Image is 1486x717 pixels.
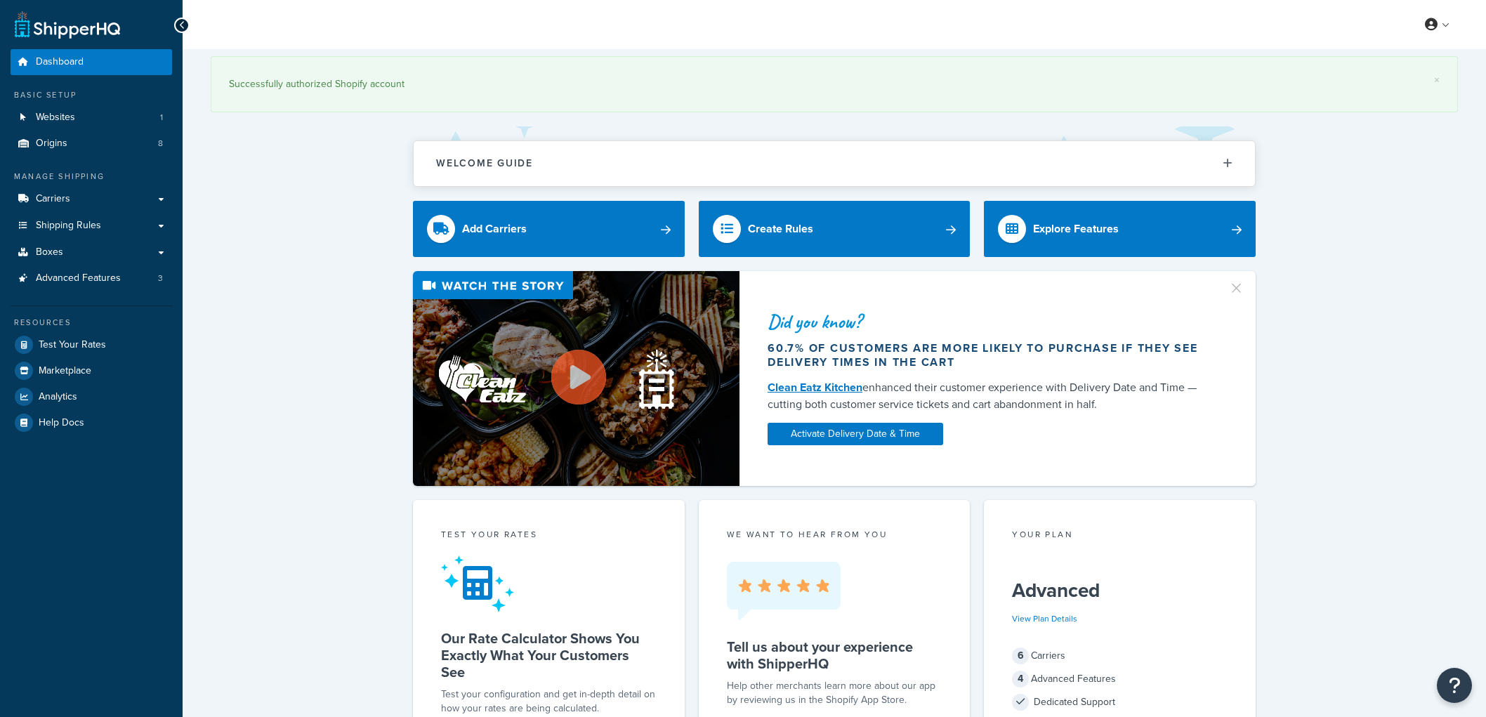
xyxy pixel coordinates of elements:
[441,630,657,680] h5: Our Rate Calculator Shows You Exactly What Your Customers See
[36,193,70,205] span: Carriers
[36,272,121,284] span: Advanced Features
[699,201,971,257] a: Create Rules
[441,528,657,544] div: Test your rates
[1033,219,1119,239] div: Explore Features
[1437,668,1472,703] button: Open Resource Center
[11,384,172,409] a: Analytics
[11,89,172,101] div: Basic Setup
[11,265,172,291] li: Advanced Features
[36,220,101,232] span: Shipping Rules
[158,138,163,150] span: 8
[11,105,172,131] li: Websites
[768,379,1211,413] div: enhanced their customer experience with Delivery Date and Time — cutting both customer service ti...
[727,638,942,672] h5: Tell us about your experience with ShipperHQ
[11,239,172,265] a: Boxes
[768,341,1211,369] div: 60.7% of customers are more likely to purchase if they see delivery times in the cart
[441,688,657,716] div: Test your configuration and get in-depth detail on how your rates are being calculated.
[436,158,533,169] h2: Welcome Guide
[1012,692,1228,712] div: Dedicated Support
[11,186,172,212] a: Carriers
[1012,646,1228,666] div: Carriers
[11,358,172,383] a: Marketplace
[11,131,172,157] a: Origins8
[36,138,67,150] span: Origins
[727,528,942,541] p: we want to hear from you
[727,679,942,707] p: Help other merchants learn more about our app by reviewing us in the Shopify App Store.
[462,219,527,239] div: Add Carriers
[414,141,1255,185] button: Welcome Guide
[36,56,84,68] span: Dashboard
[11,213,172,239] a: Shipping Rules
[984,201,1256,257] a: Explore Features
[39,417,84,429] span: Help Docs
[768,312,1211,331] div: Did you know?
[768,423,943,445] a: Activate Delivery Date & Time
[11,265,172,291] a: Advanced Features3
[39,339,106,351] span: Test Your Rates
[1012,647,1029,664] span: 6
[413,201,685,257] a: Add Carriers
[1012,528,1228,544] div: Your Plan
[1012,669,1228,689] div: Advanced Features
[36,112,75,124] span: Websites
[1012,579,1228,602] h5: Advanced
[11,131,172,157] li: Origins
[768,379,862,395] a: Clean Eatz Kitchen
[413,271,739,487] img: Video thumbnail
[11,105,172,131] a: Websites1
[11,410,172,435] a: Help Docs
[160,112,163,124] span: 1
[39,391,77,403] span: Analytics
[36,246,63,258] span: Boxes
[11,317,172,329] div: Resources
[158,272,163,284] span: 3
[748,219,813,239] div: Create Rules
[1012,671,1029,688] span: 4
[11,49,172,75] a: Dashboard
[1012,612,1077,625] a: View Plan Details
[39,365,91,377] span: Marketplace
[11,332,172,357] a: Test Your Rates
[1434,74,1440,86] a: ×
[229,74,1440,94] div: Successfully authorized Shopify account
[11,171,172,183] div: Manage Shipping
